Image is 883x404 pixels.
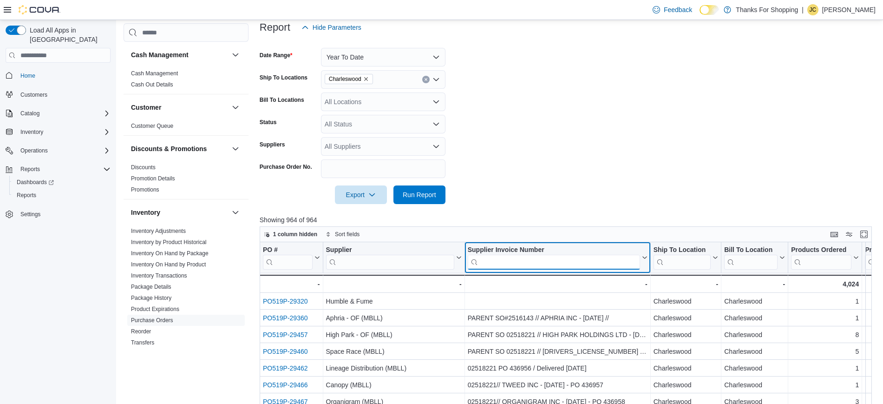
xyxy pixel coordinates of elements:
h3: Report [260,22,290,33]
button: Bill To Location [724,246,785,270]
div: Charleswood [654,296,719,307]
button: Open list of options [432,98,440,106]
a: Inventory Adjustments [131,228,186,234]
div: Supplier [326,246,454,255]
a: PO519P-29462 [263,365,308,372]
button: Export [335,185,387,204]
div: 02518221// TWEED INC - [DATE] - PO 436957 [468,380,648,391]
span: Sort fields [335,231,360,238]
div: PO # URL [263,246,313,270]
span: Inventory Transactions [131,272,187,279]
div: Supplier Invoice Number [468,246,640,255]
a: PO519P-29457 [263,331,308,339]
p: | [802,4,804,15]
button: Catalog [17,108,43,119]
button: Open list of options [432,76,440,83]
button: Supplier Invoice Number [468,246,648,270]
span: 1 column hidden [273,231,317,238]
div: 1 [791,363,859,374]
div: Products Ordered [791,246,851,270]
div: Charleswood [654,380,719,391]
span: Customers [20,91,47,99]
a: Reorder [131,328,151,335]
button: Cash Management [131,50,228,60]
span: Inventory by Product Historical [131,238,207,246]
label: Purchase Order No. [260,163,312,171]
div: Supplier Invoice Number [468,246,640,270]
div: Customer [124,120,249,135]
a: Package Details [131,284,171,290]
span: Home [17,69,111,81]
div: 1 [791,313,859,324]
button: Year To Date [321,48,445,66]
button: Operations [17,145,52,156]
div: 1 [791,380,859,391]
div: Charleswood [724,313,785,324]
div: PARENT SO 02518221 // HIGH PARK HOLDINGS LTD - [DATE] // PO 436954 [468,330,648,341]
a: PO519P-29360 [263,315,308,322]
a: PO519P-29460 [263,348,308,356]
button: Run Report [393,185,445,204]
a: Inventory On Hand by Product [131,261,206,268]
span: Export [340,185,381,204]
img: Cova [19,5,60,14]
input: Dark Mode [700,5,719,15]
div: 02518221 PO 436956 / Delivered [DATE] [468,363,648,374]
span: Reports [17,192,36,199]
a: Promotion Details [131,175,175,182]
span: Inventory [20,128,43,136]
span: Inventory On Hand by Package [131,250,209,257]
button: Sort fields [322,229,363,240]
button: Inventory [17,126,47,138]
a: PO519P-29466 [263,382,308,389]
div: Bill To Location [724,246,778,270]
button: Reports [17,164,44,175]
button: Keyboard shortcuts [829,229,840,240]
span: Load All Apps in [GEOGRAPHIC_DATA] [26,26,111,44]
span: Run Report [403,190,436,199]
nav: Complex example [6,65,111,245]
span: Operations [20,147,48,154]
button: Home [2,68,114,82]
div: Charleswood [724,363,785,374]
span: Transfers [131,339,154,346]
button: Customer [131,103,228,112]
button: Ship To Location [654,246,719,270]
button: Remove Charleswood from selection in this group [363,76,369,82]
p: Showing 964 of 964 [260,215,878,225]
a: Package History [131,295,171,301]
a: Settings [17,209,44,220]
button: Inventory [131,208,228,217]
h3: Customer [131,103,161,112]
div: Supplier [326,246,454,270]
div: Charleswood [724,346,785,358]
button: Reports [2,163,114,176]
div: PARENT SO 02518221 // [DRIVERS_LICENSE_NUMBER] ALBERTA LTD - [DATE] //PO 436955 [468,346,648,358]
h3: Cash Management [131,50,189,60]
button: Display options [844,229,855,240]
a: Cash Out Details [131,81,173,88]
span: Catalog [17,108,111,119]
div: Inventory [124,225,249,352]
button: Supplier [326,246,461,270]
button: Discounts & Promotions [131,144,228,153]
button: Customers [2,88,114,101]
span: Inventory Adjustments [131,227,186,235]
label: Status [260,119,277,126]
span: Customers [17,89,111,100]
div: 4,024 [791,278,859,290]
button: Products Ordered [791,246,859,270]
a: Feedback [649,0,696,19]
span: Charleswood [325,74,373,84]
div: Space Race (MBLL) [326,346,461,358]
div: Charleswood [724,330,785,341]
div: - [326,278,461,290]
span: Charleswood [329,74,361,84]
div: Charleswood [654,346,719,358]
div: Charleswood [724,296,785,307]
div: 5 [791,346,859,358]
span: Hide Parameters [313,23,361,32]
